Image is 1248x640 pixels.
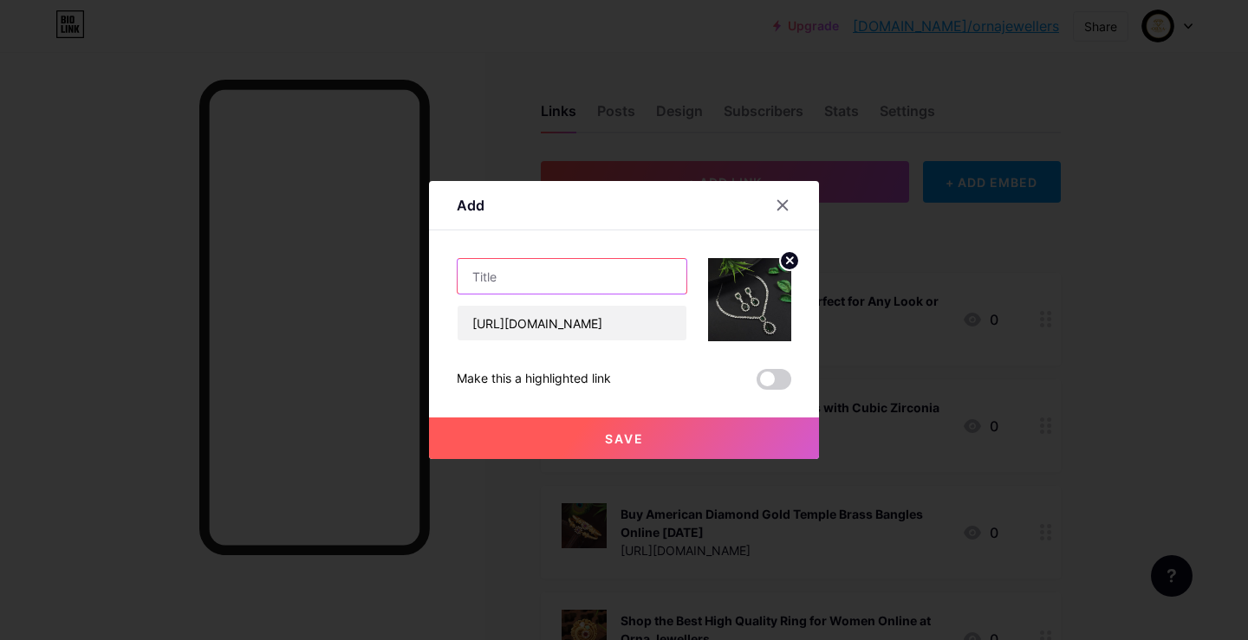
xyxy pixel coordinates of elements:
div: Make this a highlighted link [457,369,611,390]
div: Add [457,195,484,216]
span: Save [605,431,644,446]
input: Title [458,259,686,294]
input: URL [458,306,686,340]
img: link_thumbnail [708,258,791,341]
button: Save [429,417,819,459]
